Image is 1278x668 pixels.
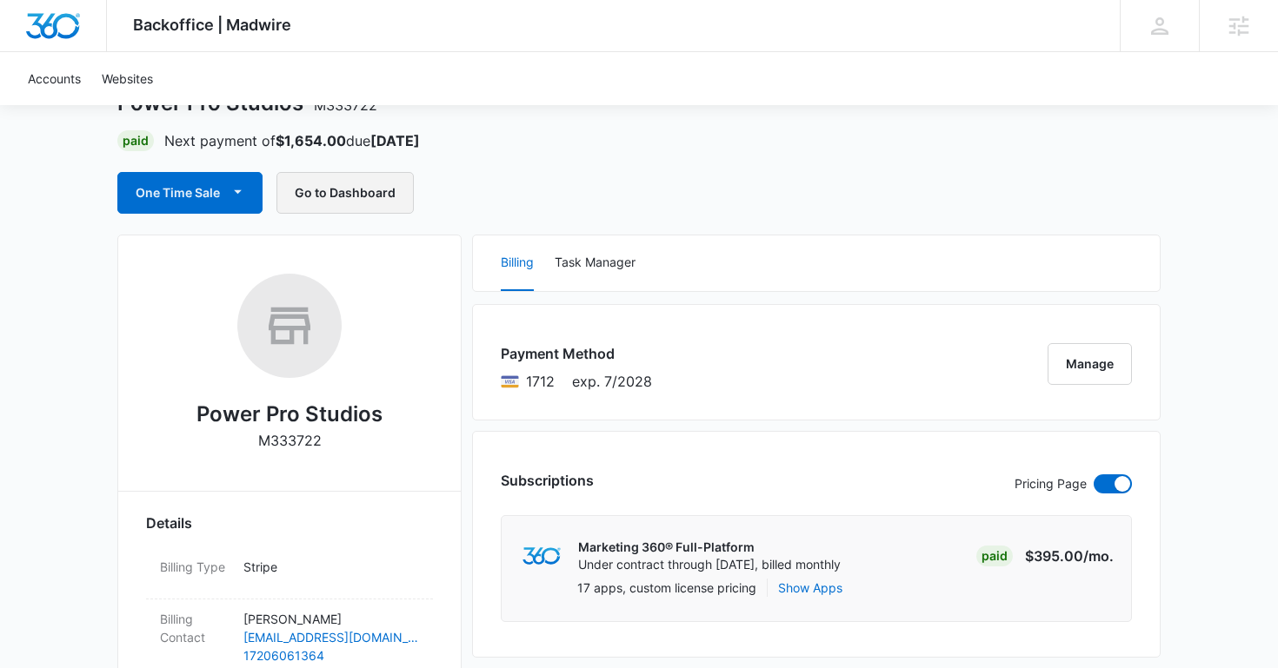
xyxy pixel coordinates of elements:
[243,628,419,646] a: [EMAIL_ADDRESS][DOMAIN_NAME]
[160,558,230,576] dt: Billing Type
[578,539,841,556] p: Marketing 360® Full-Platform
[243,610,419,628] p: [PERSON_NAME]
[133,16,291,34] span: Backoffice | Madwire
[17,52,91,105] a: Accounts
[501,343,652,364] h3: Payment Method
[1025,546,1114,566] p: $395.00
[117,130,154,151] div: Paid
[91,52,163,105] a: Websites
[160,610,230,646] dt: Billing Contact
[117,172,263,214] button: One Time Sale
[1083,547,1114,565] span: /mo.
[314,96,377,114] span: M333722
[578,556,841,573] p: Under contract through [DATE], billed monthly
[243,646,419,665] a: 17206061364
[164,130,420,151] p: Next payment of due
[572,371,652,392] span: exp. 7/2028
[523,547,560,565] img: marketing360Logo
[243,558,419,576] p: Stripe
[146,513,192,533] span: Details
[1015,474,1087,493] p: Pricing Page
[276,172,414,214] button: Go to Dashboard
[258,430,322,451] p: M333722
[555,235,636,291] button: Task Manager
[501,235,534,291] button: Billing
[526,371,555,392] span: Visa ending with
[976,546,1013,566] div: Paid
[276,132,346,149] strong: $1,654.00
[196,399,383,430] h2: Power Pro Studios
[370,132,420,149] strong: [DATE]
[577,579,756,597] p: 17 apps, custom license pricing
[778,579,842,597] button: Show Apps
[146,547,433,599] div: Billing TypeStripe
[501,470,594,491] h3: Subscriptions
[1048,343,1132,385] button: Manage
